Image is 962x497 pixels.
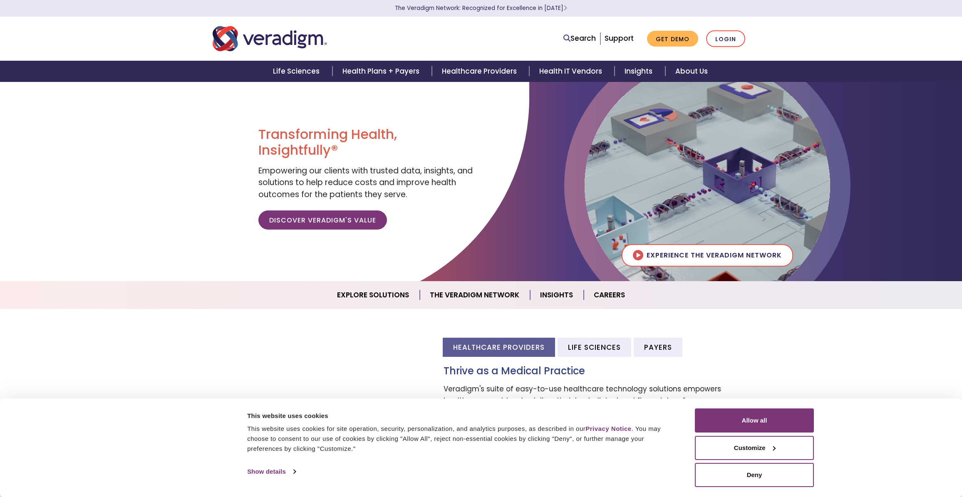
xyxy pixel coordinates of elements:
button: Allow all [695,408,814,433]
a: Search [563,33,596,44]
a: Explore Solutions [327,284,420,306]
div: This website uses cookies for site operation, security, personalization, and analytics purposes, ... [247,424,676,454]
a: Show details [247,465,295,478]
a: Insights [530,284,584,306]
button: Deny [695,463,814,487]
li: Payers [634,338,682,356]
a: Privacy Notice [585,425,631,432]
a: The Veradigm Network: Recognized for Excellence in [DATE]Learn More [395,4,567,12]
span: Empowering our clients with trusted data, insights, and solutions to help reduce costs and improv... [258,165,473,200]
img: Veradigm logo [213,25,327,52]
a: The Veradigm Network [420,284,530,306]
a: Healthcare Providers [432,61,529,82]
p: Veradigm's suite of easy-to-use healthcare technology solutions empowers healthcare providers to ... [444,383,749,406]
a: Get Demo [647,31,698,47]
a: Careers [584,284,635,306]
a: Health Plans + Payers [332,61,432,82]
a: About Us [665,61,718,82]
li: Healthcare Providers [443,338,555,356]
a: Support [605,33,634,43]
h3: Thrive as a Medical Practice [444,365,749,377]
li: Life Sciences [558,338,631,356]
a: Health IT Vendors [529,61,615,82]
a: Insights [615,61,665,82]
h1: Transforming Health, Insightfully® [258,126,475,158]
a: Discover Veradigm's Value [258,210,387,230]
a: Life Sciences [263,61,332,82]
button: Customize [695,436,814,460]
a: Login [706,30,745,47]
span: Learn More [563,4,567,12]
div: This website uses cookies [247,411,676,421]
